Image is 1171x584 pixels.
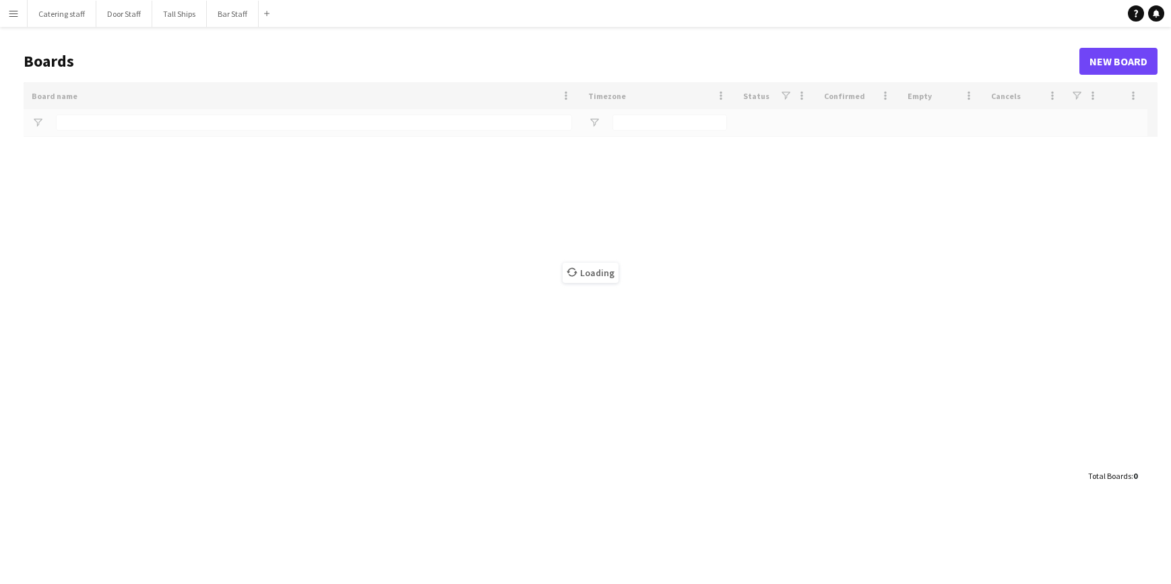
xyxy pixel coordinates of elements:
[207,1,259,27] button: Bar Staff
[563,263,619,283] span: Loading
[1088,471,1131,481] span: Total Boards
[152,1,207,27] button: Tall Ships
[1133,471,1137,481] span: 0
[1088,463,1137,489] div: :
[1079,48,1158,75] a: New Board
[28,1,96,27] button: Catering staff
[24,51,1079,71] h1: Boards
[96,1,152,27] button: Door Staff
